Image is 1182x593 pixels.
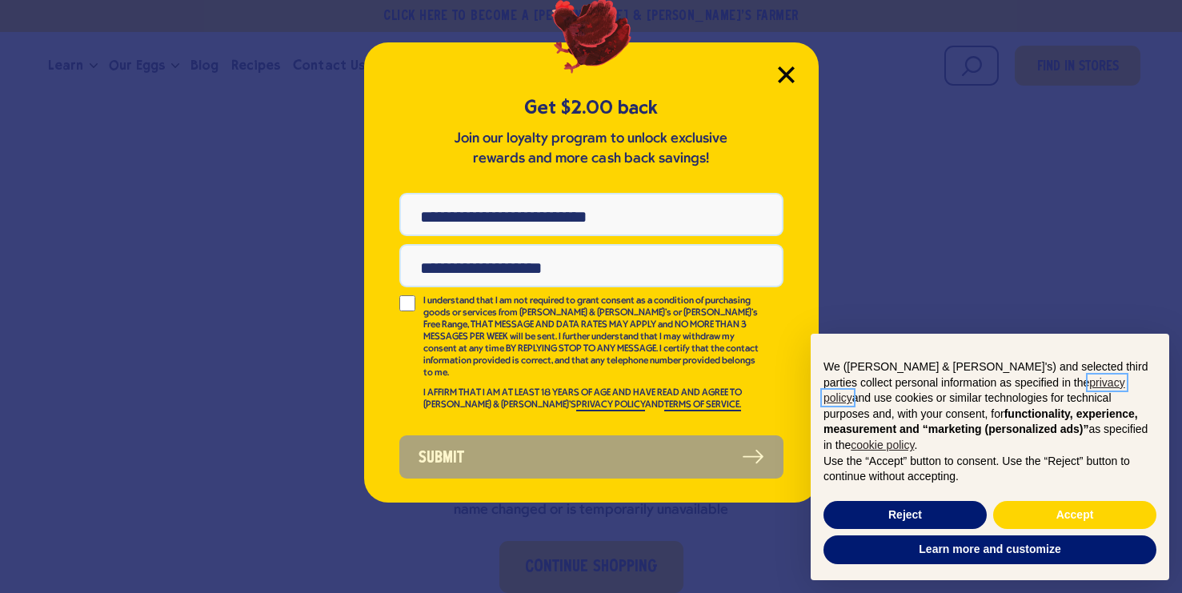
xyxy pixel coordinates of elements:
[451,129,731,169] p: Join our loyalty program to unlock exclusive rewards and more cash back savings!
[823,535,1156,564] button: Learn more and customize
[993,501,1156,530] button: Accept
[851,439,914,451] a: cookie policy
[423,295,761,379] p: I understand that I am not required to grant consent as a condition of purchasing goods or servic...
[576,400,645,411] a: PRIVACY POLICY
[399,94,783,121] h5: Get $2.00 back
[798,321,1182,593] div: Notice
[778,66,795,83] button: Close Modal
[423,387,761,411] p: I AFFIRM THAT I AM AT LEAST 18 YEARS OF AGE AND HAVE READ AND AGREE TO [PERSON_NAME] & [PERSON_NA...
[823,501,987,530] button: Reject
[399,295,415,311] input: I understand that I am not required to grant consent as a condition of purchasing goods or servic...
[823,454,1156,485] p: Use the “Accept” button to consent. Use the “Reject” button to continue without accepting.
[823,359,1156,454] p: We ([PERSON_NAME] & [PERSON_NAME]'s) and selected third parties collect personal information as s...
[399,435,783,479] button: Submit
[823,376,1125,405] a: privacy policy
[664,400,741,411] a: TERMS OF SERVICE.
